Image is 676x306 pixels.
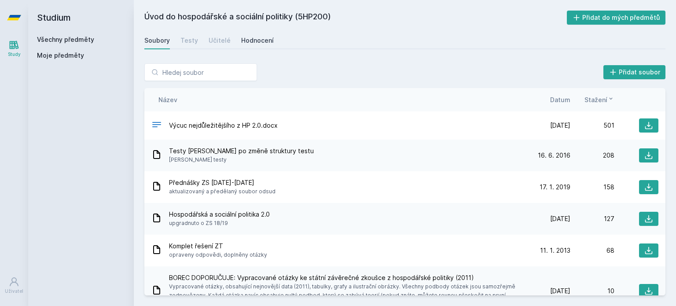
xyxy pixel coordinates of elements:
span: Stažení [584,95,607,104]
div: Uživatel [5,288,23,295]
button: Datum [550,95,570,104]
input: Hledej soubor [144,63,257,81]
div: 68 [570,246,614,255]
span: [DATE] [550,287,570,295]
span: 11. 1. 2013 [540,246,570,255]
a: Uživatel [2,272,26,299]
a: Všechny předměty [37,36,94,43]
span: 17. 1. 2019 [540,183,570,192]
span: Hospodářská a sociální politika 2.0 [169,210,270,219]
span: [DATE] [550,121,570,130]
span: Přednášky ZS [DATE]-[DATE] [169,178,276,187]
span: Moje předměty [37,51,84,60]
a: Study [2,35,26,62]
div: Učitelé [209,36,231,45]
button: Přidat soubor [603,65,666,79]
span: [DATE] [550,214,570,223]
span: Testy [PERSON_NAME] po změně struktury testu [169,147,314,155]
div: Soubory [144,36,170,45]
span: Výcuc nejdůležitějšího z HP 2.0.docx [169,121,278,130]
div: Hodnocení [241,36,274,45]
span: [PERSON_NAME] testy [169,155,314,164]
a: Testy [180,32,198,49]
div: 501 [570,121,614,130]
span: opraveny odpovědi, doplněny otázky [169,251,267,259]
div: 127 [570,214,614,223]
span: upgradnuto o ZS 18/19 [169,219,270,228]
div: Testy [180,36,198,45]
span: Komplet řešení ZT [169,242,267,251]
button: Přidat do mých předmětů [567,11,666,25]
a: Soubory [144,32,170,49]
div: 158 [570,183,614,192]
span: BOREC DOPORUČUJE: Vypracované otázky ke státní závěrečné zkoušce z hospodářské politiky (2011) [169,273,523,282]
a: Učitelé [209,32,231,49]
button: Název [158,95,177,104]
h2: Úvod do hospodářské a sociální politiky (5HP200) [144,11,567,25]
div: Study [8,51,21,58]
div: DOCX [151,119,162,132]
button: Stažení [584,95,614,104]
span: aktualizovaný a předělaný soubor odsud [169,187,276,196]
div: 10 [570,287,614,295]
span: 16. 6. 2016 [538,151,570,160]
div: 208 [570,151,614,160]
a: Hodnocení [241,32,274,49]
